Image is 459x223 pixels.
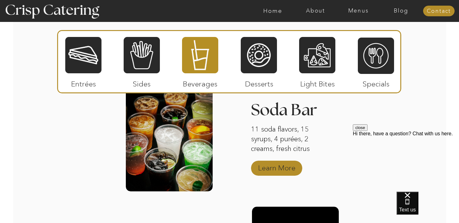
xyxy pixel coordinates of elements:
a: Menus [337,8,380,14]
iframe: podium webchat widget bubble [397,192,459,223]
a: Home [251,8,294,14]
p: Light Bites [297,73,338,91]
a: Learn More [256,157,298,175]
p: 11 soda flavors, 15 syrups, 4 purées, 2 creams, fresh citrus [251,125,329,155]
p: Beverages [179,73,221,91]
a: About [294,8,337,14]
a: Contact [423,8,455,14]
p: Specials [355,73,397,91]
a: Blog [380,8,422,14]
h3: Soda Bar [251,102,338,119]
p: Entrées [63,73,104,91]
p: Sides [121,73,162,91]
p: Desserts [238,73,280,91]
iframe: podium webchat widget prompt [353,124,459,200]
